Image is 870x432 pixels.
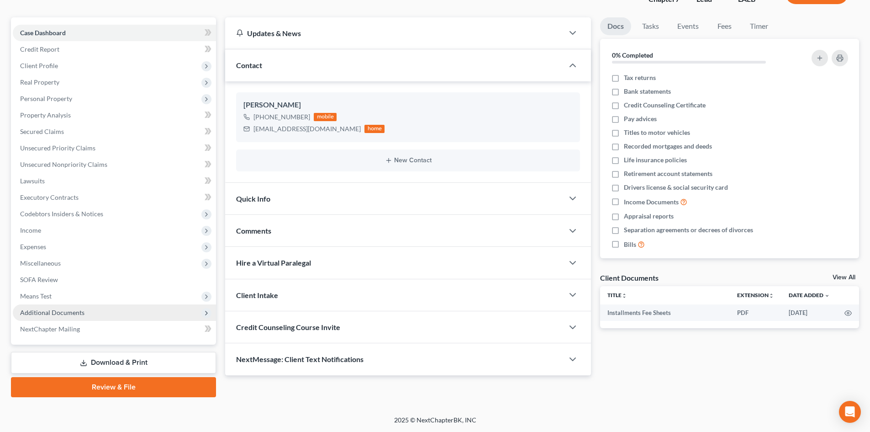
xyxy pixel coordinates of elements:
[20,243,46,251] span: Expenses
[600,273,659,283] div: Client Documents
[243,100,573,111] div: [PERSON_NAME]
[20,325,80,333] span: NextChapter Mailing
[20,276,58,283] span: SOFA Review
[314,113,337,121] div: mobile
[612,51,653,59] strong: 0% Completed
[20,292,52,300] span: Means Test
[624,142,712,151] span: Recorded mortgages and deeds
[13,173,216,189] a: Lawsuits
[730,304,781,321] td: PDF
[824,293,830,299] i: expand_more
[781,304,837,321] td: [DATE]
[20,193,79,201] span: Executory Contracts
[624,240,636,249] span: Bills
[13,156,216,173] a: Unsecured Nonpriority Claims
[13,189,216,206] a: Executory Contracts
[20,259,61,267] span: Miscellaneous
[20,128,64,135] span: Secured Claims
[20,78,59,86] span: Real Property
[20,226,41,234] span: Income
[20,160,107,168] span: Unsecured Nonpriority Claims
[13,41,216,58] a: Credit Report
[253,124,361,133] div: [EMAIL_ADDRESS][DOMAIN_NAME]
[20,95,72,102] span: Personal Property
[236,226,271,235] span: Comments
[624,225,753,235] span: Separation agreements or decrees of divorces
[236,258,311,267] span: Hire a Virtual Paralegal
[20,62,58,69] span: Client Profile
[20,111,71,119] span: Property Analysis
[13,25,216,41] a: Case Dashboard
[175,416,696,432] div: 2025 © NextChapterBK, INC
[11,352,216,373] a: Download & Print
[20,29,66,37] span: Case Dashboard
[624,169,712,178] span: Retirement account statements
[624,183,728,192] span: Drivers license & social security card
[253,112,310,122] div: [PHONE_NUMBER]
[839,401,861,423] div: Open Intercom Messenger
[833,274,855,281] a: View All
[624,87,671,96] span: Bank statements
[20,177,45,185] span: Lawsuits
[624,114,657,123] span: Pay advices
[20,210,103,218] span: Codebtors Insiders & Notices
[20,144,95,152] span: Unsecured Priority Claims
[710,17,739,35] a: Fees
[13,123,216,140] a: Secured Claims
[13,272,216,288] a: SOFA Review
[624,101,706,110] span: Credit Counseling Certificate
[624,128,690,137] span: Titles to motor vehicles
[20,45,59,53] span: Credit Report
[236,61,262,69] span: Contact
[236,291,278,299] span: Client Intake
[236,28,553,38] div: Updates & News
[789,292,830,299] a: Date Added expand_more
[13,140,216,156] a: Unsecured Priority Claims
[769,293,774,299] i: unfold_more
[624,197,679,207] span: Income Documents
[236,323,340,331] span: Credit Counseling Course Invite
[236,355,364,363] span: NextMessage: Client Text Notifications
[624,155,687,165] span: Life insurance policies
[364,125,385,133] div: home
[600,17,631,35] a: Docs
[243,157,573,164] button: New Contact
[743,17,775,35] a: Timer
[670,17,706,35] a: Events
[13,321,216,337] a: NextChapter Mailing
[622,293,627,299] i: unfold_more
[635,17,666,35] a: Tasks
[236,194,270,203] span: Quick Info
[13,107,216,123] a: Property Analysis
[737,292,774,299] a: Extensionunfold_more
[11,377,216,397] a: Review & File
[600,304,730,321] td: Installments Fee Sheets
[607,292,627,299] a: Titleunfold_more
[20,309,84,316] span: Additional Documents
[624,73,656,82] span: Tax returns
[624,212,674,221] span: Appraisal reports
